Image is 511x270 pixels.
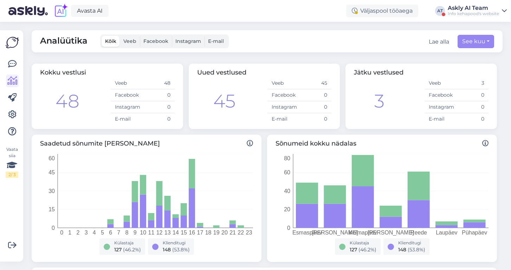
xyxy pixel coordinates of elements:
div: Külastaja [114,240,141,246]
tspan: Pühapäev [462,230,487,236]
tspan: 19 [213,230,220,236]
img: explore-ai [53,4,68,18]
span: Kõik [105,38,116,44]
tspan: 17 [197,230,203,236]
tspan: Kolmapäev [349,230,377,236]
td: 0 [143,89,175,101]
tspan: 8 [125,230,128,236]
td: 48 [143,77,175,89]
td: Veeb [267,77,299,89]
span: Instagram [175,38,201,44]
span: Uued vestlused [197,69,246,76]
tspan: 10 [140,230,146,236]
td: 3 [457,77,489,89]
td: Veeb [425,77,457,89]
tspan: 6 [109,230,112,236]
tspan: Reede [410,230,427,236]
span: 148 [398,246,406,253]
button: Lae alla [429,38,449,46]
div: 2 / 3 [6,172,18,178]
div: 48 [56,88,79,115]
td: Facebook [425,89,457,101]
tspan: 4 [93,230,96,236]
tspan: 20 [221,230,228,236]
span: ( 53.8 %) [172,246,190,253]
a: Askly AI TeamInfo kehapood's website [448,5,507,17]
tspan: 40 [284,188,290,194]
td: E-mail [267,113,299,125]
td: Instagram [111,101,143,113]
div: Askly AI Team [448,5,499,11]
span: ( 46.2 %) [123,246,141,253]
span: 127 [114,246,122,253]
tspan: 12 [156,230,163,236]
tspan: 60 [284,169,290,175]
td: 0 [299,113,331,125]
tspan: 9 [134,230,137,236]
div: Info kehapood's website [448,11,499,17]
tspan: 1 [68,230,71,236]
td: Facebook [111,89,143,101]
div: Vaata siia [6,146,18,178]
span: 148 [163,246,171,253]
td: E-mail [425,113,457,125]
span: Jätku vestlused [354,69,403,76]
tspan: 80 [284,155,290,161]
button: See kuu [458,35,494,48]
tspan: 60 [48,155,55,161]
td: Instagram [425,101,457,113]
div: Väljaspool tööaega [346,5,418,17]
div: 45 [213,88,235,115]
span: Sõnumeid kokku nädalas [276,139,489,148]
td: Facebook [267,89,299,101]
span: ( 53.8 %) [408,246,425,253]
span: E-mail [208,38,224,44]
tspan: 15 [181,230,187,236]
tspan: 16 [189,230,195,236]
td: 0 [457,113,489,125]
tspan: 45 [48,169,55,175]
td: Veeb [111,77,143,89]
tspan: 7 [117,230,120,236]
img: Askly Logo [6,36,19,49]
td: 0 [143,113,175,125]
td: 0 [299,101,331,113]
tspan: 22 [238,230,244,236]
tspan: 23 [246,230,252,236]
tspan: 13 [164,230,171,236]
td: 0 [457,89,489,101]
tspan: 5 [101,230,104,236]
td: Instagram [267,101,299,113]
td: E-mail [111,113,143,125]
div: Külastaja [350,240,376,246]
tspan: 15 [48,206,55,212]
tspan: 20 [284,206,290,212]
div: AT [435,6,445,16]
tspan: 14 [173,230,179,236]
div: 3 [374,88,384,115]
span: Analüütika [40,34,88,48]
span: Saadetud sõnumite [PERSON_NAME] [40,139,253,148]
tspan: 2 [76,230,79,236]
tspan: [PERSON_NAME] [312,230,358,236]
tspan: 30 [48,188,55,194]
tspan: 0 [52,225,55,231]
td: 0 [299,89,331,101]
tspan: Laupäev [436,230,457,236]
tspan: 11 [148,230,155,236]
span: Facebook [143,38,168,44]
td: 0 [143,101,175,113]
tspan: 21 [229,230,236,236]
span: 127 [350,246,357,253]
span: Veeb [123,38,136,44]
div: Klienditugi [163,240,190,246]
tspan: 0 [287,225,290,231]
tspan: Esmaspäev [292,230,322,236]
td: 45 [299,77,331,89]
tspan: 3 [85,230,88,236]
div: Klienditugi [398,240,425,246]
tspan: 18 [205,230,212,236]
td: 0 [457,101,489,113]
span: ( 46.2 %) [358,246,376,253]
